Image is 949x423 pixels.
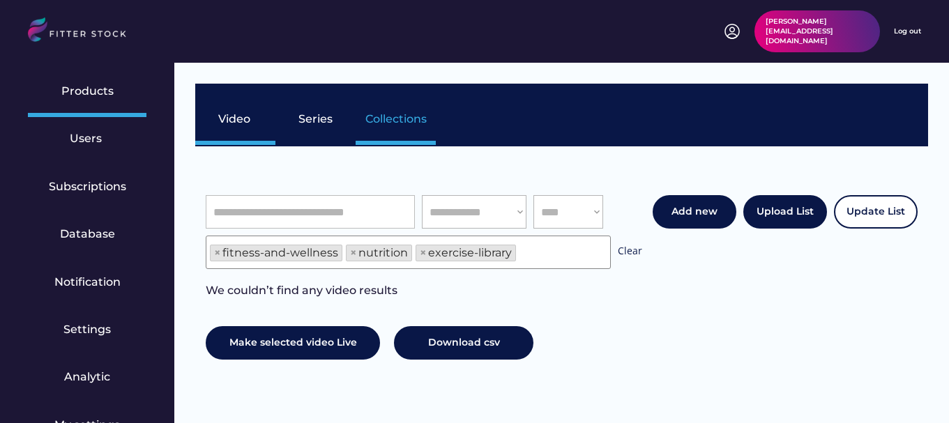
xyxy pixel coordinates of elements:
[618,244,642,261] div: Clear
[218,111,253,127] div: Video
[653,195,736,229] button: Add new
[394,326,533,360] button: Download csv
[420,247,427,259] span: ×
[54,275,121,290] div: Notification
[834,195,918,229] button: Update List
[724,23,741,40] img: profile-circle.svg
[206,326,380,360] button: Make selected video Live
[70,131,105,146] div: Users
[365,111,427,127] div: Collections
[214,247,221,259] span: ×
[346,245,412,261] li: nutrition
[63,322,111,337] div: Settings
[206,283,397,312] div: We couldn’t find any video results
[350,247,357,259] span: ×
[64,369,110,385] div: Analytic
[416,245,516,261] li: exercise-library
[28,17,138,46] img: LOGO.svg
[894,26,921,36] div: Log out
[210,245,342,261] li: fitness-and-wellness
[60,226,115,242] div: Database
[743,195,827,229] button: Upload List
[61,84,114,99] div: Products
[298,111,333,127] div: Series
[766,17,869,46] div: [PERSON_NAME][EMAIL_ADDRESS][DOMAIN_NAME]
[49,179,126,194] div: Subscriptions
